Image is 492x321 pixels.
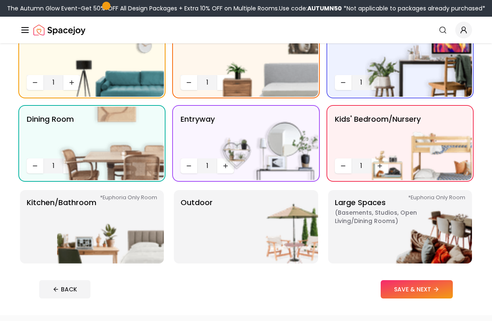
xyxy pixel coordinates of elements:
[57,23,164,97] img: Living Room
[27,75,43,90] button: Decrease quantity
[33,22,85,38] a: Spacejoy
[335,208,439,225] span: ( Basements, Studios, Open living/dining rooms )
[7,4,485,13] div: The Autumn Glow Event-Get 50% OFF All Design Packages + Extra 10% OFF on Multiple Rooms.
[355,161,368,171] span: 1
[57,190,164,263] img: Kitchen/Bathroom *Euphoria Only
[27,197,96,257] p: Kitchen/Bathroom
[365,23,472,97] img: Office
[33,22,85,38] img: Spacejoy Logo
[335,30,358,72] p: Office
[335,75,351,90] button: Decrease quantity
[39,280,90,298] button: BACK
[57,107,164,180] img: Dining Room
[211,23,318,97] img: Bedroom
[27,158,43,173] button: Decrease quantity
[47,161,60,171] span: 1
[20,17,472,43] nav: Global
[27,30,71,72] p: Living Room
[181,113,215,155] p: entryway
[381,280,453,298] button: SAVE & NEXT
[355,78,368,88] span: 1
[201,78,214,88] span: 1
[365,190,472,263] img: Large Spaces *Euphoria Only
[342,4,485,13] span: *Not applicable to packages already purchased*
[27,113,74,155] p: Dining Room
[335,158,351,173] button: Decrease quantity
[365,107,472,180] img: Kids' Bedroom/Nursery
[211,190,318,263] img: Outdoor
[211,107,318,180] img: entryway
[181,197,213,257] p: Outdoor
[307,4,342,13] b: AUTUMN50
[335,197,439,257] p: Large Spaces
[279,4,342,13] span: Use code:
[181,158,197,173] button: Decrease quantity
[181,75,197,90] button: Decrease quantity
[47,78,60,88] span: 1
[335,113,421,155] p: Kids' Bedroom/Nursery
[201,161,214,171] span: 1
[181,30,215,72] p: Bedroom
